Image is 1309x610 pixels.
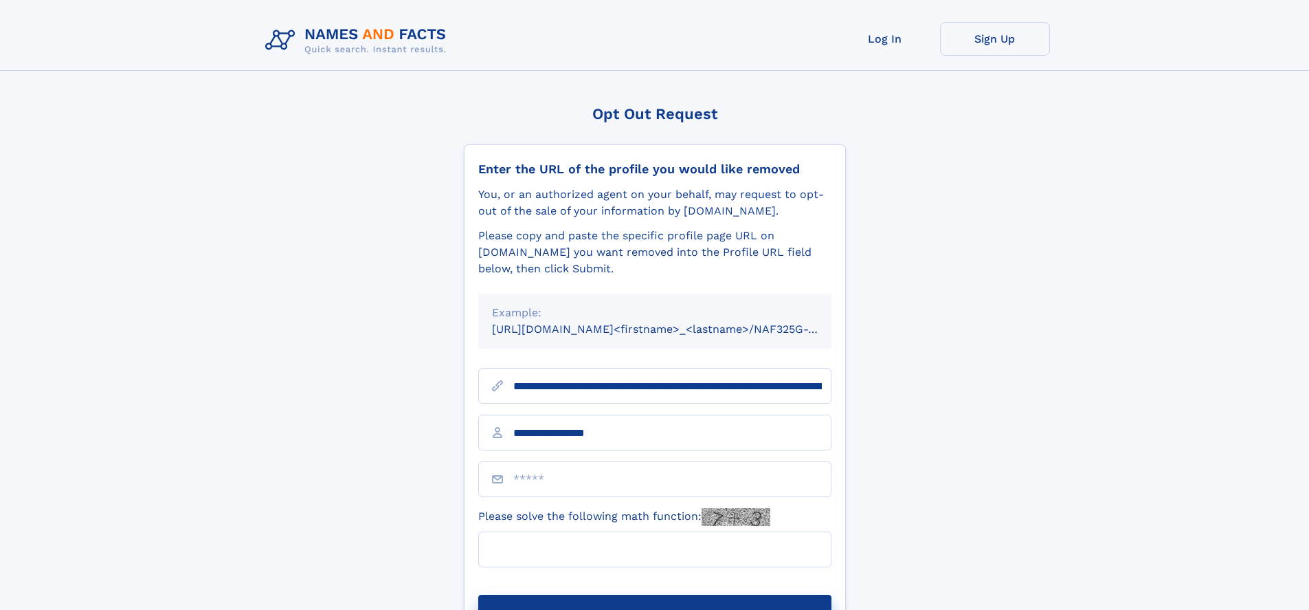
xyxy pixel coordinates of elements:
label: Please solve the following math function: [478,508,770,526]
a: Log In [830,22,940,56]
div: You, or an authorized agent on your behalf, may request to opt-out of the sale of your informatio... [478,186,831,219]
div: Enter the URL of the profile you would like removed [478,162,831,177]
div: Please copy and paste the specific profile page URL on [DOMAIN_NAME] you want removed into the Pr... [478,228,831,277]
div: Opt Out Request [464,105,846,122]
small: [URL][DOMAIN_NAME]<firstname>_<lastname>/NAF325G-xxxxxxxx [492,323,858,336]
a: Sign Up [940,22,1050,56]
img: Logo Names and Facts [260,22,458,59]
div: Example: [492,305,818,321]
